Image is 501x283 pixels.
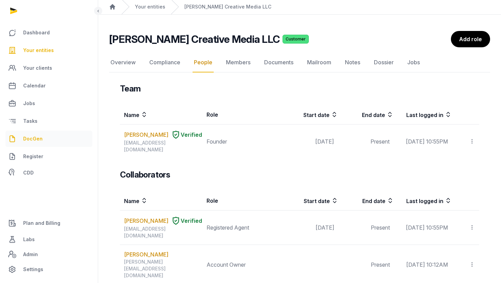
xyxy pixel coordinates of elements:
[23,235,35,244] span: Labs
[282,124,338,159] td: [DATE]
[124,131,168,139] a: [PERSON_NAME]
[202,191,282,211] th: Role
[451,31,490,47] a: Add role
[5,60,92,76] a: Your clients
[370,138,390,145] span: Present
[406,53,421,72] a: Jobs
[184,3,271,10] a: [PERSON_NAME] Creative Media LLC
[124,217,168,225] a: [PERSON_NAME]
[124,226,202,239] div: [EMAIL_ADDRESS][DOMAIN_NAME]
[124,259,202,279] div: [PERSON_NAME][EMAIL_ADDRESS][DOMAIN_NAME]
[5,166,92,180] a: CDD
[120,169,170,180] h3: Collaborators
[120,105,202,124] th: Name
[5,215,92,231] a: Plan and Billing
[5,95,92,112] a: Jobs
[23,152,43,161] span: Register
[263,53,295,72] a: Documents
[23,219,60,227] span: Plan and Billing
[5,78,92,94] a: Calendar
[5,24,92,41] a: Dashboard
[338,105,394,124] th: End date
[23,169,34,177] span: CDD
[338,191,394,211] th: End date
[109,53,490,72] nav: Tabs
[124,139,202,153] div: [EMAIL_ADDRESS][DOMAIN_NAME]
[23,135,43,143] span: DocGen
[181,217,202,225] span: Verified
[373,53,395,72] a: Dossier
[406,224,448,231] span: [DATE] 10:55PM
[5,261,92,278] a: Settings
[282,191,338,211] th: Start date
[202,105,282,124] th: Role
[225,53,252,72] a: Members
[120,83,141,94] h3: Team
[5,42,92,59] a: Your entities
[282,105,338,124] th: Start date
[109,53,137,72] a: Overview
[181,131,202,139] span: Verified
[394,191,452,211] th: Last logged in
[135,3,165,10] a: Your entities
[193,53,214,72] a: People
[344,53,362,72] a: Notes
[5,131,92,147] a: DocGen
[371,261,390,268] span: Present
[406,138,448,145] span: [DATE] 10:55PM
[202,211,282,245] td: Registered Agent
[306,53,333,72] a: Mailroom
[5,113,92,129] a: Tasks
[23,99,35,107] span: Jobs
[23,265,43,273] span: Settings
[23,46,54,54] span: Your entities
[23,29,50,37] span: Dashboard
[23,64,52,72] span: Your clients
[371,224,390,231] span: Present
[5,231,92,248] a: Labs
[109,33,280,45] h2: [PERSON_NAME] Creative Media LLC
[5,248,92,261] a: Admin
[120,191,202,211] th: Name
[5,148,92,165] a: Register
[202,124,282,159] td: Founder
[23,82,46,90] span: Calendar
[23,250,38,259] span: Admin
[148,53,182,72] a: Compliance
[394,105,452,124] th: Last logged in
[406,261,448,268] span: [DATE] 10:12AM
[283,35,309,44] span: Customer
[124,250,168,259] a: [PERSON_NAME]
[23,117,37,125] span: Tasks
[282,211,338,245] td: [DATE]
